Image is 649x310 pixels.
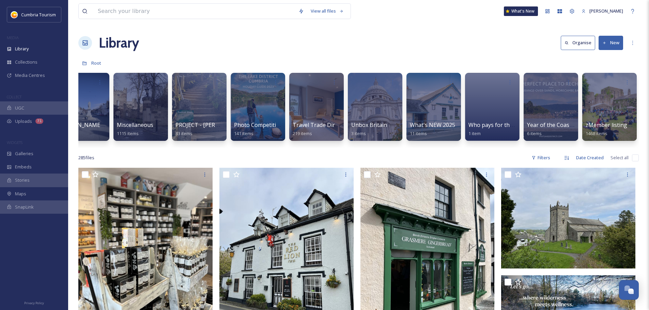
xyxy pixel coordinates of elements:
span: 285 file s [78,154,94,161]
button: Organise [561,36,595,50]
a: Travel Trade Directory - INTERNAL USE219 items [293,122,395,136]
button: Open Chat [619,280,639,300]
span: 83 items [175,130,192,136]
span: Uploads [15,118,32,125]
span: Galleries [15,150,33,157]
a: Organise [561,36,599,50]
span: PROJECT - [PERSON_NAME] [175,121,247,129]
span: [PERSON_NAME] [589,8,623,14]
a: Photo Competitions141 items [234,122,285,136]
span: 6 items [527,130,542,136]
span: What's NEW 2025 [410,121,455,129]
div: 71 [35,118,43,124]
span: Unbox Britain [351,121,387,129]
span: [PERSON_NAME] Uploads [58,121,124,129]
a: [PERSON_NAME] Uploads [58,122,124,136]
div: Date Created [573,151,607,164]
span: 219 items [293,130,312,136]
span: Embeds [15,164,32,170]
a: [PERSON_NAME] [578,4,627,18]
span: Cumbria Tourism [21,12,56,18]
span: UGC [15,105,24,111]
span: WIDGETS [7,140,22,145]
a: Unbox Britain3 items [351,122,387,136]
span: Year of the Coast 2023 [527,121,585,129]
span: zMember listing photos [586,121,647,129]
a: PROJECT - [PERSON_NAME]83 items [175,122,247,136]
input: Search your library [94,4,295,19]
span: Root [91,60,101,66]
div: Filters [528,151,554,164]
span: Media Centres [15,72,45,79]
span: Stories [15,177,30,183]
button: New [599,36,623,50]
span: 1 item [468,130,481,136]
a: Root [91,59,101,67]
span: Select all [611,154,629,161]
span: Collections [15,59,37,65]
span: Who pays for the [GEOGRAPHIC_DATA]? [468,121,571,129]
span: 141 items [234,130,253,136]
span: Photo Competitions [234,121,285,129]
span: Library [15,46,29,52]
span: SnapLink [15,204,34,210]
a: Privacy Policy [24,298,44,307]
span: 1115 items [117,130,139,136]
span: COLLECT [7,94,21,99]
span: 3 items [351,130,366,136]
span: 11 items [410,130,427,136]
img: Hawkshead - church.JPG [501,168,635,268]
a: Miscellaneous1115 items [117,122,153,136]
span: Miscellaneous [117,121,153,129]
a: What's NEW 202511 items [410,122,455,136]
a: Year of the Coast 20236 items [527,122,585,136]
span: 1468 items [586,130,607,136]
a: View all files [307,4,347,18]
span: Privacy Policy [24,301,44,305]
span: Travel Trade Directory - INTERNAL USE [293,121,395,129]
a: Library [99,33,139,53]
span: MEDIA [7,35,19,40]
a: What's New [504,6,538,16]
a: Who pays for the [GEOGRAPHIC_DATA]?1 item [468,122,571,136]
img: images.jpg [11,11,18,18]
a: zMember listing photos1468 items [586,122,647,136]
span: Maps [15,191,26,197]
